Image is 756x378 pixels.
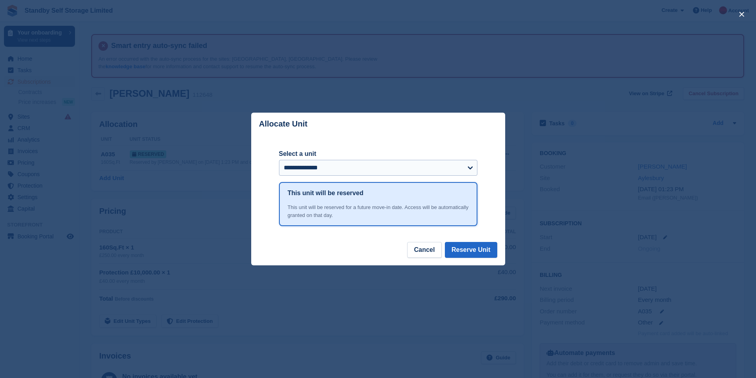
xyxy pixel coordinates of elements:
[445,242,497,258] button: Reserve Unit
[288,203,469,219] div: This unit will be reserved for a future move-in date. Access will be automatically granted on tha...
[407,242,441,258] button: Cancel
[279,149,477,159] label: Select a unit
[735,8,748,21] button: close
[259,119,308,129] p: Allocate Unit
[288,188,364,198] h1: This unit will be reserved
